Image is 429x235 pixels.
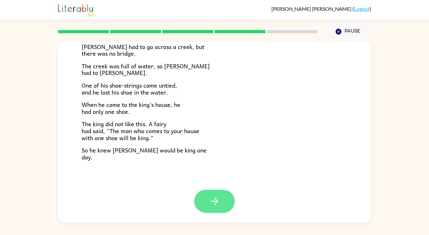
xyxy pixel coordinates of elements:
div: ( ) [271,6,371,12]
span: [PERSON_NAME] [PERSON_NAME] [271,6,352,12]
span: The creek was full of water, so [PERSON_NAME] had to [PERSON_NAME]. [82,61,210,77]
span: When he came to the king's house, he had only one shoe. [82,100,180,116]
button: Pause [325,24,371,39]
span: The king did not like this. A fairy had said, "The man who comes to your house with one shoe will... [82,119,199,142]
span: [PERSON_NAME] had to go across a creek, but there was no bridge. [82,42,204,58]
img: Literably [58,3,93,16]
span: So he knew [PERSON_NAME] would be king one day. [82,145,207,162]
a: Logout [354,6,370,12]
span: One of his shoe-strings came untied, and he lost his shoe in the water. [82,81,177,97]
